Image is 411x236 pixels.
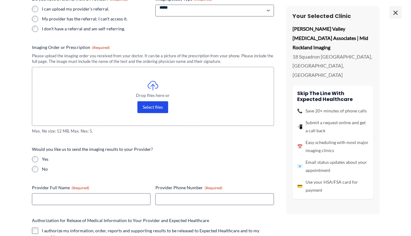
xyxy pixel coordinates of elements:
[297,182,302,190] span: 💳
[155,185,274,191] label: Provider Phone Number
[42,26,150,32] label: I don't have a referral and am self-referring.
[32,44,274,50] label: Imaging Order or Prescription
[297,158,369,174] li: Email status updates about your appointment
[42,156,274,162] label: Yes
[32,185,150,191] label: Provider Full Name
[389,6,402,19] span: ×
[137,101,168,113] button: select files, imaging order or prescription(required)
[92,45,110,50] span: (Required)
[297,107,302,115] span: 📞
[297,119,369,135] li: Submit a request online and get a call back
[32,217,209,224] legend: Authorization for Release of Medical Information to Your Provider and Expected Healthcare
[32,146,153,152] legend: Would you like us to send the imaging results to your Provider?
[32,53,274,64] div: Please upload the imaging order you received from your doctor. It can be a picture of the prescri...
[293,52,373,80] p: 18 Squadron [GEOGRAPHIC_DATA], [GEOGRAPHIC_DATA], [GEOGRAPHIC_DATA]
[293,24,373,52] p: [PERSON_NAME] Valley [MEDICAL_DATA] Associates | Mid Rockland Imaging
[42,166,274,172] label: No
[205,186,222,190] span: (Required)
[297,178,369,194] li: Use your HSA/FSA card for payment
[297,142,302,151] span: 📅
[297,123,302,131] span: 📲
[297,90,369,102] h4: Skip the line with Expected Healthcare
[72,186,89,190] span: (Required)
[42,6,150,12] label: I can upload my provider's referral.
[297,138,369,155] li: Easy scheduling with most major imaging clinics
[297,107,369,115] li: Save 20+ minutes of phone calls
[42,16,150,22] label: My provider has the referral; I can't access it.
[297,162,302,170] span: 📧
[45,93,261,98] span: Drop files here or
[32,128,274,134] span: Max. file size: 12 MB, Max. files: 5.
[293,12,373,20] h3: Your Selected Clinic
